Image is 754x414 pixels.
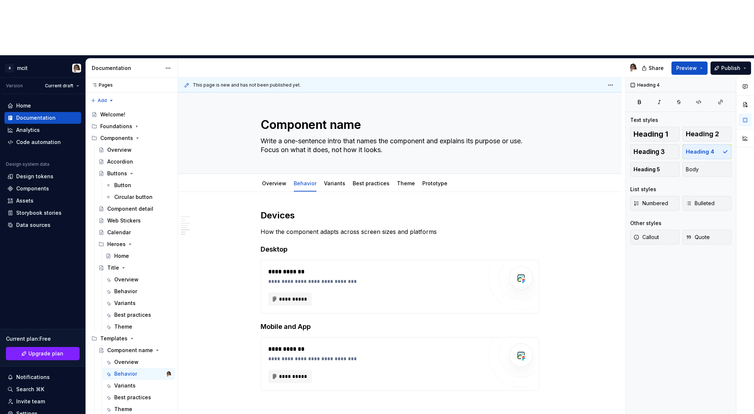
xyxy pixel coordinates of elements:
[107,347,153,354] div: Component name
[4,383,81,395] button: Search ⌘K
[4,371,81,383] button: Notifications
[16,209,62,217] div: Storybook stories
[630,162,680,177] button: Heading 5
[107,158,133,165] div: Accordion
[1,60,84,76] button: AmcitJessica
[633,130,668,138] span: Heading 1
[114,182,131,189] div: Button
[88,132,175,144] div: Components
[676,64,697,72] span: Preview
[16,102,31,109] div: Home
[166,371,172,377] img: Jessica
[633,234,659,241] span: Callout
[629,63,638,72] img: Jessica
[193,82,301,88] span: This page is new and has not been published yet.
[6,347,80,360] a: Upgrade plan
[291,175,320,191] div: Behavior
[4,396,81,407] a: Invite team
[16,373,50,381] div: Notifications
[16,398,45,405] div: Invite team
[16,386,44,393] div: Search ⌘K
[17,64,28,72] div: mcit
[107,217,141,224] div: Web Stickers
[16,114,56,122] div: Documentation
[72,64,81,73] img: Jessica
[114,252,129,260] div: Home
[95,215,175,227] a: Web Stickers
[102,274,175,285] a: Overview
[683,230,732,245] button: Quote
[16,173,53,180] div: Design tokens
[4,195,81,207] a: Assets
[102,191,175,203] a: Circular button
[100,123,132,130] div: Foundations
[638,62,669,75] button: Share
[422,180,447,186] a: Prototype
[4,112,81,124] a: Documentation
[686,234,710,241] span: Quote
[95,144,175,156] a: Overview
[4,100,81,112] a: Home
[4,207,81,219] a: Storybook stories
[114,394,151,401] div: Best practices
[107,170,127,177] div: Buttons
[683,162,732,177] button: Body
[633,148,665,155] span: Heading 3
[100,134,133,142] div: Components
[45,83,73,89] span: Current draft
[114,358,139,366] div: Overview
[28,350,63,357] span: Upgrade plan
[95,238,175,250] div: Heroes
[100,111,125,118] div: Welcome!
[88,82,113,88] div: Pages
[114,276,139,283] div: Overview
[95,262,175,274] a: Title
[4,124,81,136] a: Analytics
[630,230,680,245] button: Callout
[92,64,161,72] div: Documentation
[102,250,175,262] a: Home
[88,109,175,120] a: Welcome!
[114,382,136,389] div: Variants
[102,179,175,191] a: Button
[107,264,119,271] div: Title
[114,299,136,307] div: Variants
[683,127,732,141] button: Heading 2
[102,356,175,368] a: Overview
[16,185,49,192] div: Components
[88,333,175,344] div: Templates
[102,285,175,297] a: Behavior
[4,183,81,194] a: Components
[649,64,664,72] span: Share
[294,180,317,186] a: Behavior
[633,166,660,173] span: Heading 5
[419,175,450,191] div: Prototype
[630,127,680,141] button: Heading 1
[721,64,740,72] span: Publish
[107,241,126,248] div: Heroes
[259,175,289,191] div: Overview
[102,368,175,380] a: BehaviorJessica
[102,309,175,321] a: Best practices
[353,180,390,186] a: Best practices
[107,229,131,236] div: Calendar
[686,166,699,173] span: Body
[102,380,175,392] a: Variants
[711,62,751,75] button: Publish
[397,180,415,186] a: Theme
[321,175,348,191] div: Variants
[6,83,23,89] div: Version
[261,322,539,331] h4: Mobile and App
[686,130,719,138] span: Heading 2
[102,297,175,309] a: Variants
[16,126,40,134] div: Analytics
[16,197,34,204] div: Assets
[259,135,538,156] textarea: Write a one-sentence intro that names the component and explains its purpose or use. Focus on wha...
[107,205,153,213] div: Component detail
[95,344,175,356] a: Component name
[686,200,715,207] span: Bulleted
[4,171,81,182] a: Design tokens
[630,196,680,211] button: Numbered
[107,146,132,154] div: Overview
[114,323,132,330] div: Theme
